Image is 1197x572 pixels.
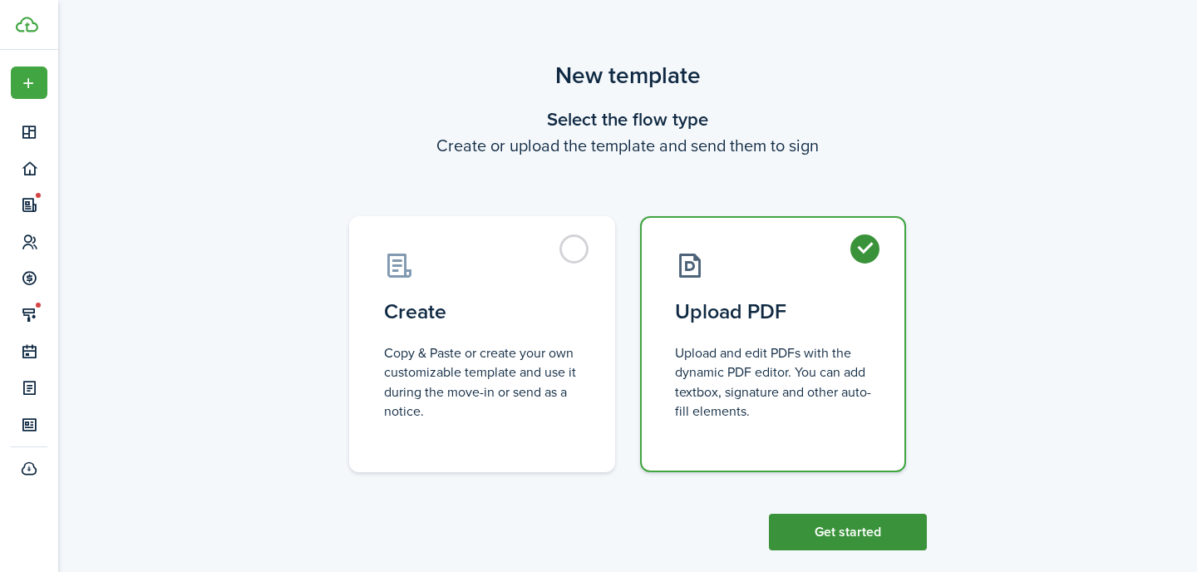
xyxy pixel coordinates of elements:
[328,133,927,158] wizard-step-header-description: Create or upload the template and send them to sign
[769,514,927,550] button: Get started
[11,67,47,99] button: Open menu
[675,343,871,421] control-radio-card-description: Upload and edit PDFs with the dynamic PDF editor. You can add textbox, signature and other auto-f...
[384,343,580,421] control-radio-card-description: Copy & Paste or create your own customizable template and use it during the move-in or send as a ...
[384,297,580,327] control-radio-card-title: Create
[675,297,871,327] control-radio-card-title: Upload PDF
[328,58,927,93] scenario-title: New template
[328,106,927,133] wizard-step-header-title: Select the flow type
[16,17,38,32] img: TenantCloud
